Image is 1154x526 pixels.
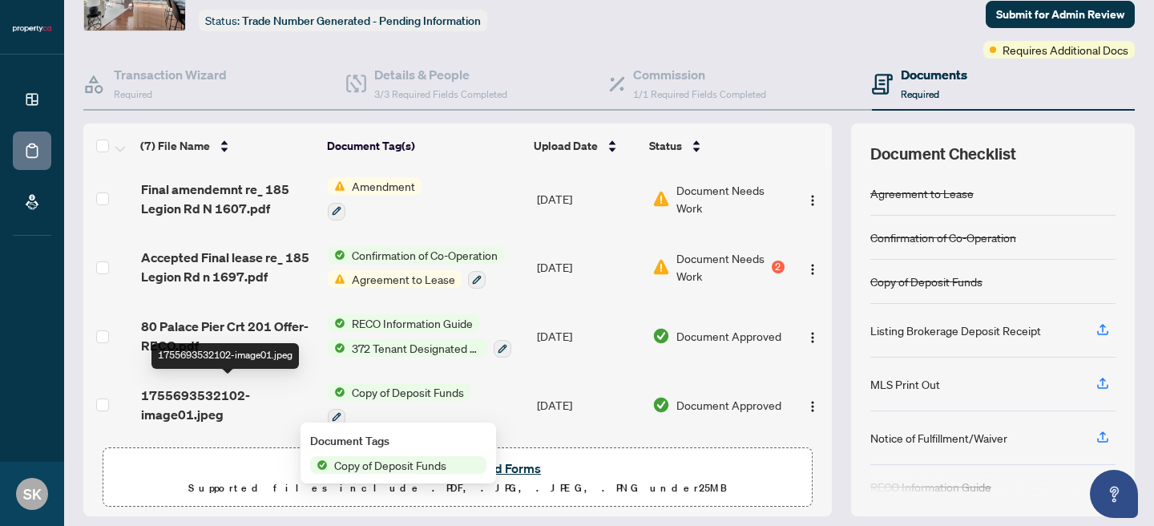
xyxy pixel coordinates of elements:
span: Required [114,88,152,100]
button: Status IconCopy of Deposit Funds [328,383,470,427]
td: [DATE] [531,164,646,233]
img: Status Icon [328,177,345,195]
span: Drag & Drop or [369,458,546,479]
span: (7) File Name [140,137,210,155]
img: Logo [806,194,819,207]
h4: Documents [901,65,967,84]
button: Status IconAmendment [328,177,422,221]
span: Submit for Admin Review [996,2,1124,27]
span: Status [649,137,682,155]
span: Final amendemnt re_ 185 Legion Rd N 1607.pdf [141,180,316,218]
img: Logo [806,331,819,344]
span: Copy of Deposit Funds [345,383,470,401]
div: Listing Brokerage Deposit Receipt [870,322,1041,339]
img: Status Icon [328,383,345,401]
td: [DATE] [531,233,646,302]
img: Status Icon [328,314,345,332]
span: Trade Number Generated - Pending Information [242,14,481,28]
span: Accepted Final lease re_ 185 Legion Rd n 1697.pdf [141,248,316,286]
span: Document Needs Work [676,249,769,285]
span: Upload Date [534,137,598,155]
button: Logo [800,392,825,418]
span: Document Approved [676,396,781,414]
span: Copy of Deposit Funds [328,456,453,474]
span: Requires Additional Docs [1003,41,1128,59]
span: RECO Information Guide [345,314,479,332]
div: Status: [199,10,487,31]
div: Confirmation of Co-Operation [870,229,1016,246]
img: Document Status [652,258,670,276]
span: 3/3 Required Fields Completed [374,88,507,100]
div: Document Tags [310,432,486,450]
td: [DATE] [531,301,646,370]
h4: Commission [633,65,766,84]
button: Logo [800,254,825,280]
span: Confirmation of Co-Operation [345,246,504,264]
button: Upload Forms [455,458,546,479]
h4: Details & People [374,65,507,84]
img: Status Icon [328,270,345,288]
button: Status IconConfirmation of Co-OperationStatus IconAgreement to Lease [328,246,504,289]
div: MLS Print Out [870,375,940,393]
img: Status Icon [328,246,345,264]
span: Agreement to Lease [345,270,462,288]
button: Logo [800,186,825,212]
img: Status Icon [328,339,345,357]
h4: Transaction Wizard [114,65,227,84]
span: 1/1 Required Fields Completed [633,88,766,100]
button: Submit for Admin Review [986,1,1135,28]
img: logo [13,24,51,34]
img: Document Status [652,396,670,414]
span: Document Checklist [870,143,1016,165]
div: 1755693532102-image01.jpeg [151,343,299,369]
div: 2 [772,261,785,273]
th: (7) File Name [134,123,320,168]
span: Document Needs Work [676,181,785,216]
img: Status Icon [310,456,328,474]
img: Document Status [652,190,670,208]
div: Copy of Deposit Funds [870,273,983,290]
span: Drag & Drop orUpload FormsSupported files include .PDF, .JPG, .JPEG, .PNG under25MB [103,448,812,508]
div: Agreement to Lease [870,184,974,202]
img: Logo [806,263,819,276]
span: 80 Palace Pier Crt 201 Offer- RECO.pdf [141,317,316,355]
span: SK [23,483,42,505]
td: [DATE] [531,370,646,439]
th: Upload Date [527,123,643,168]
th: Document Tag(s) [321,123,528,168]
span: 1755693532102-image01.jpeg [141,386,316,424]
span: Amendment [345,177,422,195]
span: Required [901,88,939,100]
span: 372 Tenant Designated Representation Agreement with Company Schedule A [345,339,487,357]
button: Status IconRECO Information GuideStatus Icon372 Tenant Designated Representation Agreement with C... [328,314,511,358]
div: Notice of Fulfillment/Waiver [870,429,1007,447]
img: Logo [806,400,819,413]
button: Open asap [1090,470,1138,518]
p: Supported files include .PDF, .JPG, .JPEG, .PNG under 25 MB [113,479,802,498]
img: Document Status [652,327,670,345]
button: Logo [800,323,825,349]
th: Status [643,123,786,168]
span: Document Approved [676,327,781,345]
